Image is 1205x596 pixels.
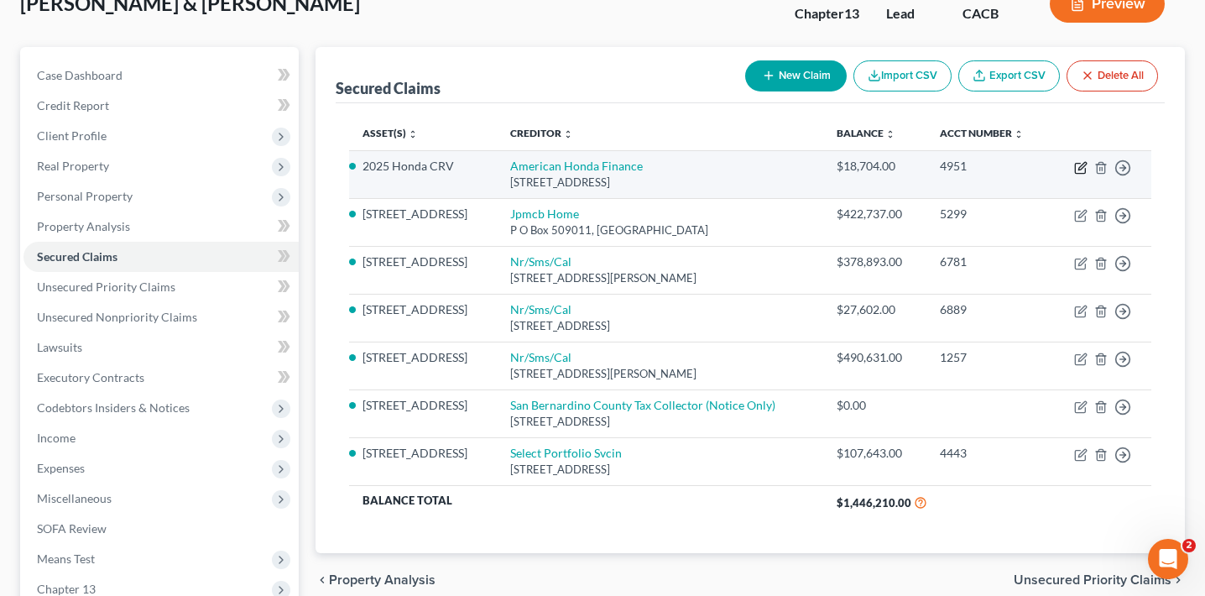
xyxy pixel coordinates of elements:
[940,301,1037,318] div: 6889
[837,158,913,175] div: $18,704.00
[37,128,107,143] span: Client Profile
[23,60,299,91] a: Case Dashboard
[37,159,109,173] span: Real Property
[37,461,85,475] span: Expenses
[940,254,1037,270] div: 6781
[940,445,1037,462] div: 4443
[510,366,810,382] div: [STREET_ADDRESS][PERSON_NAME]
[408,129,418,139] i: unfold_more
[37,582,96,596] span: Chapter 13
[885,129,895,139] i: unfold_more
[510,159,643,173] a: American Honda Finance
[940,158,1037,175] div: 4951
[837,301,913,318] div: $27,602.00
[23,212,299,242] a: Property Analysis
[37,431,76,445] span: Income
[23,242,299,272] a: Secured Claims
[962,4,1023,24] div: CACB
[837,445,913,462] div: $107,643.00
[37,249,117,264] span: Secured Claims
[837,397,913,414] div: $0.00
[363,445,483,462] li: [STREET_ADDRESS]
[37,219,130,233] span: Property Analysis
[363,206,483,222] li: [STREET_ADDRESS]
[316,573,436,587] button: chevron_left Property Analysis
[958,60,1060,91] a: Export CSV
[940,206,1037,222] div: 5299
[363,301,483,318] li: [STREET_ADDRESS]
[23,332,299,363] a: Lawsuits
[510,350,571,364] a: Nr/Sms/Cal
[886,4,936,24] div: Lead
[837,496,911,510] span: $1,446,210.00
[510,127,573,139] a: Creditor unfold_more
[23,514,299,544] a: SOFA Review
[23,91,299,121] a: Credit Report
[363,397,483,414] li: [STREET_ADDRESS]
[510,270,810,286] div: [STREET_ADDRESS][PERSON_NAME]
[795,4,859,24] div: Chapter
[510,222,810,238] div: P O Box 509011, [GEOGRAPHIC_DATA]
[37,98,109,112] span: Credit Report
[336,78,441,98] div: Secured Claims
[37,340,82,354] span: Lawsuits
[37,189,133,203] span: Personal Property
[940,349,1037,366] div: 1257
[1182,539,1196,552] span: 2
[1148,539,1188,579] iframe: Intercom live chat
[510,207,579,221] a: Jpmcb Home
[23,302,299,332] a: Unsecured Nonpriority Claims
[1171,573,1185,587] i: chevron_right
[510,302,571,316] a: Nr/Sms/Cal
[563,129,573,139] i: unfold_more
[363,158,483,175] li: 2025 Honda CRV
[1067,60,1158,91] button: Delete All
[37,521,107,536] span: SOFA Review
[510,175,810,191] div: [STREET_ADDRESS]
[844,5,859,21] span: 13
[37,552,95,566] span: Means Test
[363,349,483,366] li: [STREET_ADDRESS]
[510,446,622,460] a: Select Portfolio Svcin
[837,206,913,222] div: $422,737.00
[363,127,418,139] a: Asset(s) unfold_more
[37,370,144,384] span: Executory Contracts
[853,60,952,91] button: Import CSV
[510,462,810,478] div: [STREET_ADDRESS]
[510,318,810,334] div: [STREET_ADDRESS]
[510,414,810,430] div: [STREET_ADDRESS]
[37,280,175,294] span: Unsecured Priority Claims
[837,127,895,139] a: Balance unfold_more
[1014,129,1024,139] i: unfold_more
[329,573,436,587] span: Property Analysis
[1014,573,1185,587] button: Unsecured Priority Claims chevron_right
[363,254,483,270] li: [STREET_ADDRESS]
[37,310,197,324] span: Unsecured Nonpriority Claims
[837,349,913,366] div: $490,631.00
[837,254,913,270] div: $378,893.00
[510,398,775,412] a: San Bernardino County Tax Collector (Notice Only)
[940,127,1024,139] a: Acct Number unfold_more
[510,254,571,269] a: Nr/Sms/Cal
[37,491,112,505] span: Miscellaneous
[316,573,329,587] i: chevron_left
[37,68,123,82] span: Case Dashboard
[37,400,190,415] span: Codebtors Insiders & Notices
[23,363,299,393] a: Executory Contracts
[349,485,823,520] th: Balance Total
[745,60,847,91] button: New Claim
[23,272,299,302] a: Unsecured Priority Claims
[1014,573,1171,587] span: Unsecured Priority Claims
